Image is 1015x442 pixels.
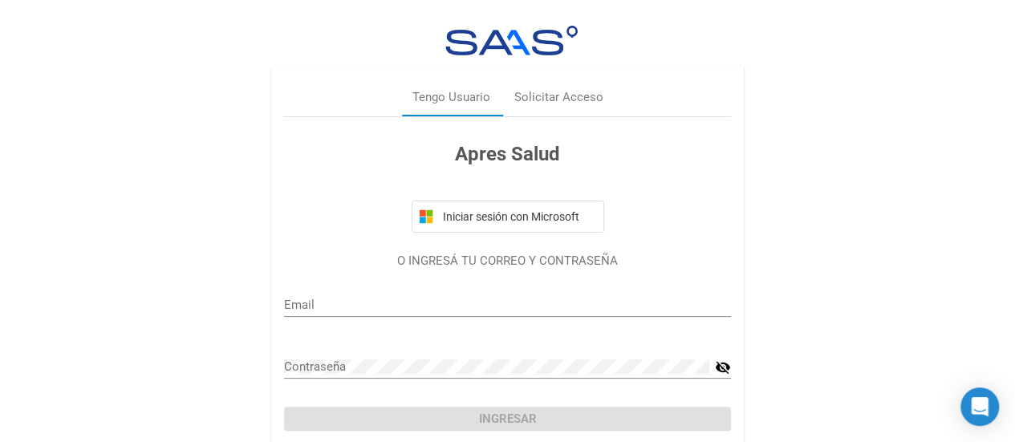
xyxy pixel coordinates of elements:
h3: Apres Salud [284,140,731,168]
p: O INGRESÁ TU CORREO Y CONTRASEÑA [284,252,731,270]
mat-icon: visibility_off [715,358,731,377]
div: Open Intercom Messenger [960,387,999,426]
button: Ingresar [284,407,731,431]
span: Iniciar sesión con Microsoft [440,210,597,223]
button: Iniciar sesión con Microsoft [412,201,604,233]
div: Tengo Usuario [412,88,490,107]
div: Solicitar Acceso [514,88,603,107]
span: Ingresar [479,412,537,426]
